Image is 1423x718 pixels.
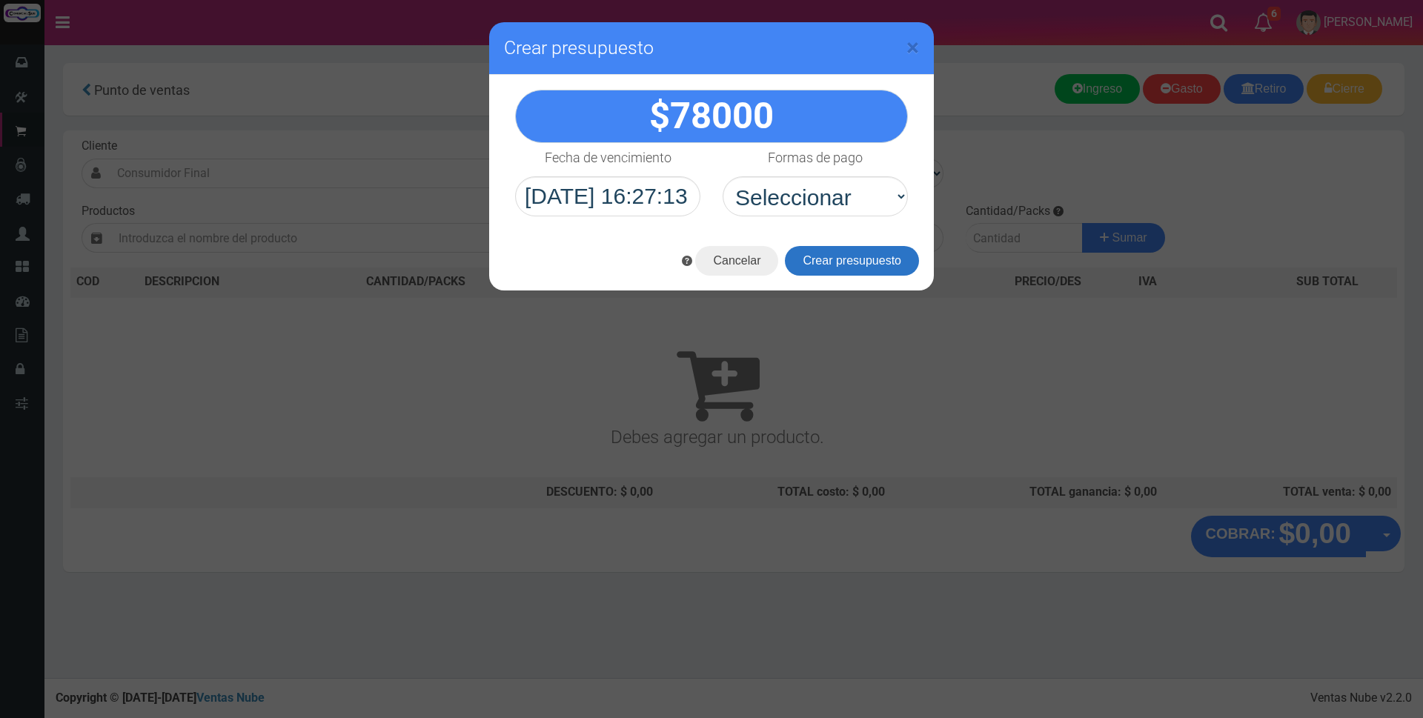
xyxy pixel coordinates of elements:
h4: Formas de pago [768,150,863,165]
button: Crear presupuesto [785,246,919,276]
button: Cancelar [695,246,778,276]
span: × [906,33,919,62]
strong: $ [649,95,774,137]
span: 78000 [670,95,774,137]
h4: Fecha de vencimiento [545,150,671,165]
h3: Crear presupuesto [504,37,919,59]
button: Close [906,36,919,59]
